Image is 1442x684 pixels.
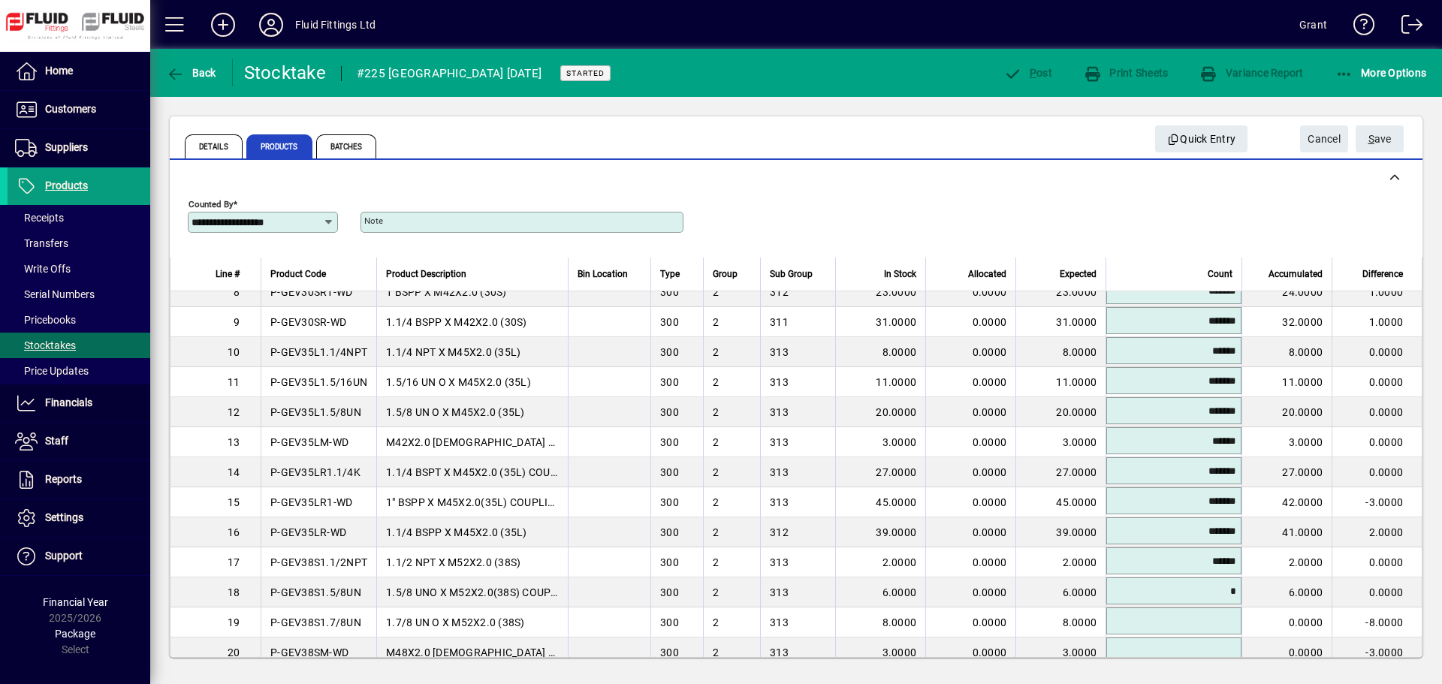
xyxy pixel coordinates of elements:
span: 2 [713,286,719,298]
td: 8.0000 [835,337,925,367]
span: Write Offs [15,263,71,275]
span: P-GEV38S1.1/2NPT [270,556,367,568]
span: Group [713,266,738,282]
td: -3.0000 [1332,637,1422,667]
div: 6.0000 [1251,585,1323,600]
span: Staff [45,435,68,447]
td: 0.0000 [925,307,1015,337]
a: Receipts [8,205,150,231]
span: 313 [770,346,789,358]
span: 20 [228,646,240,658]
span: M42X2.0 [DEMOGRAPHIC_DATA] STUD X M45X2.0 (35L) [386,436,659,448]
button: Profile [247,11,295,38]
span: 2 [713,646,719,658]
a: Financials [8,384,150,422]
span: 311 [770,316,789,328]
span: 300 [660,496,679,508]
span: Support [45,550,83,562]
td: 0.0000 [925,277,1015,307]
span: Allocated [968,266,1006,282]
div: 20.0000 [1251,405,1323,420]
td: 0.0000 [925,427,1015,457]
span: P-GEV35LR-WD [270,526,346,538]
td: 0.0000 [1332,337,1422,367]
span: M48X2.0 [DEMOGRAPHIC_DATA] STUD X M52X2.0 (38S) [386,646,659,658]
span: Count [1208,266,1232,282]
span: 8.0000 [1063,346,1097,358]
span: 16 [228,526,240,538]
td: -8.0000 [1332,607,1422,637]
span: Financials [45,396,92,408]
span: Serial Numbers [15,288,95,300]
span: Suppliers [45,141,88,153]
span: Receipts [15,212,64,224]
mat-label: Counted By [189,199,233,209]
span: P-GEV38S1.5/8UN [270,586,361,598]
span: 8 [234,286,240,298]
span: 13 [228,436,240,448]
span: 45.0000 [1056,496,1097,508]
a: Support [8,538,150,575]
div: Stocktake [244,61,326,85]
td: 39.0000 [835,517,925,547]
a: Pricebooks [8,307,150,333]
span: 17 [228,556,240,568]
span: Stocktakes [15,339,76,351]
span: 14 [228,466,240,478]
span: Started [566,68,605,78]
span: 6.0000 [1063,586,1097,598]
span: 23.0000 [1056,286,1097,298]
td: 0.0000 [1332,427,1422,457]
span: Products [45,179,88,191]
span: P-GEV35L1.1/4NPT [270,346,367,358]
td: 0.0000 [925,457,1015,487]
a: Home [8,53,150,90]
span: Sub Group [770,266,813,282]
span: 2 [713,376,719,388]
td: 2.0000 [1332,517,1422,547]
div: 32.0000 [1251,315,1323,330]
td: 31.0000 [835,307,925,337]
span: Package [55,628,95,640]
span: 313 [770,496,789,508]
a: Logout [1390,3,1423,52]
div: Fluid Fittings Ltd [295,13,376,37]
span: Difference [1362,266,1403,282]
span: P-GEV35L1.5/16UN [270,376,367,388]
div: Grant [1299,13,1327,37]
td: 27.0000 [835,457,925,487]
div: 8.0000 [1251,345,1323,360]
span: Quick Entry [1167,127,1235,152]
span: 2 [713,436,719,448]
a: Price Updates [8,358,150,384]
div: Type [660,266,694,282]
td: 0.0000 [925,517,1015,547]
td: 0.0000 [1332,397,1422,427]
span: More Options [1335,67,1427,79]
button: More Options [1332,59,1431,86]
div: 27.0000 [1251,465,1323,480]
a: Stocktakes [8,333,150,358]
span: Details [185,134,243,158]
td: 0.0000 [1332,547,1422,577]
span: ave [1368,127,1392,152]
td: 0.0000 [925,607,1015,637]
span: 312 [770,286,789,298]
span: 1.1/4 BSPT X M45X2.0 (35L) COUPLING [386,466,582,478]
span: 2 [713,556,719,568]
span: 1.1/2 NPT X M52X2.0 (38S) [386,556,520,568]
div: Sub Group [770,266,826,282]
span: 312 [770,526,789,538]
span: Products [246,134,312,158]
td: 6.0000 [835,577,925,607]
span: Expected [1060,266,1097,282]
div: 0.0000 [1251,645,1323,660]
a: Knowledge Base [1342,3,1375,52]
span: P-GEV35LR1-WD [270,496,352,508]
td: 45.0000 [835,487,925,517]
span: 11 [228,376,240,388]
span: P-GEV30SR1-WD [270,286,352,298]
span: 2 [713,586,719,598]
span: 2 [713,496,719,508]
div: Product Description [386,266,559,282]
